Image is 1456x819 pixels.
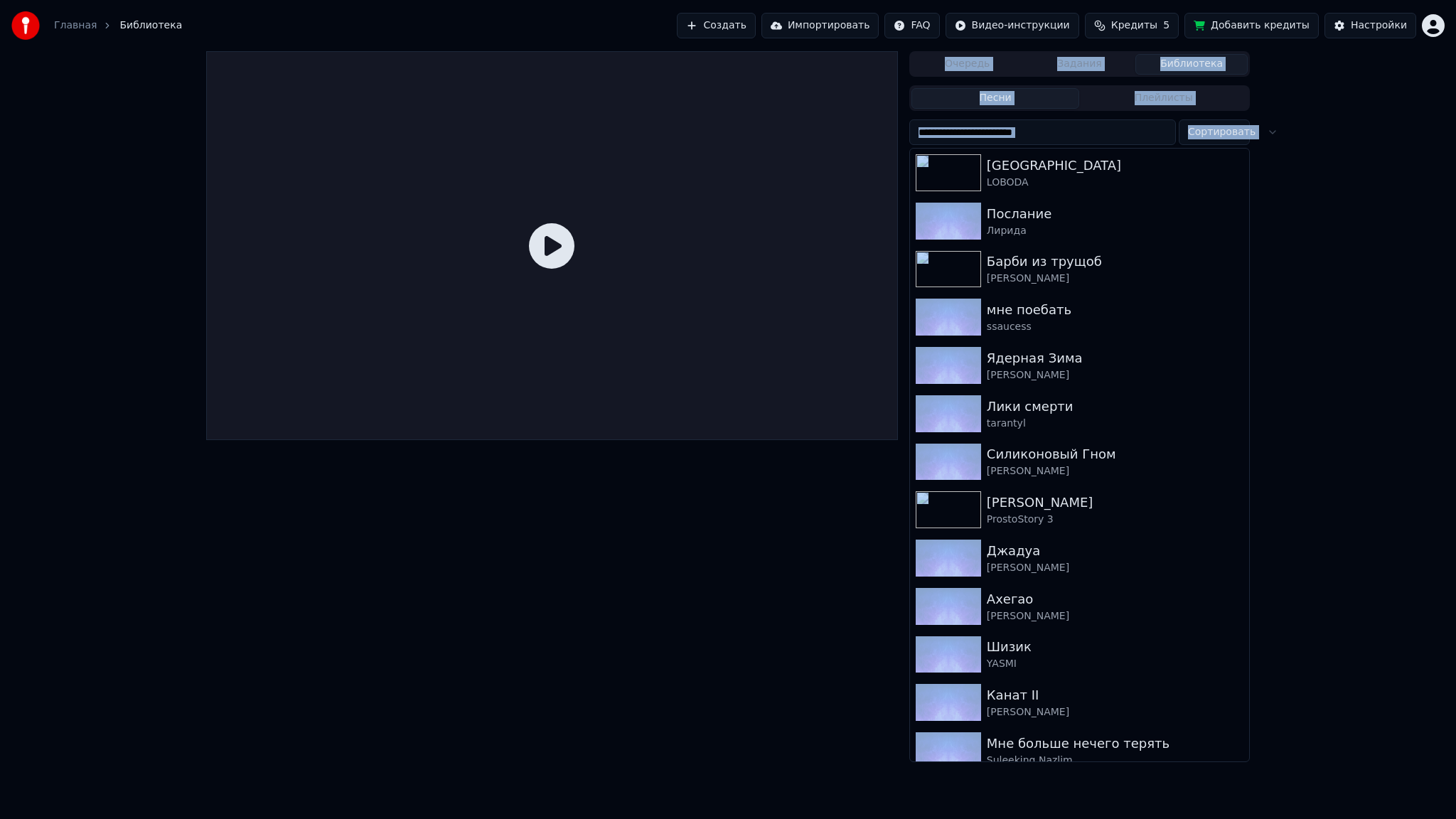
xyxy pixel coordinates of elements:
[1351,18,1407,33] div: Настройки
[911,88,1080,109] button: Песни
[987,513,1243,527] div: ProstoStory 3
[987,685,1243,705] div: Канат II
[11,11,40,40] img: youka
[1024,54,1136,75] button: Задания
[987,493,1243,513] div: [PERSON_NAME]
[987,176,1243,190] div: LOBODA
[987,300,1243,320] div: мне поебать
[987,734,1243,754] div: Мне больше нечего терять
[987,444,1243,464] div: Силиконовый Гном
[987,541,1243,561] div: Джадуа
[911,54,1024,75] button: Очередь
[987,637,1243,657] div: Шизик
[987,657,1243,671] div: YASMI
[119,18,182,33] span: Библиотека
[54,18,97,33] a: Главная
[987,705,1243,719] div: [PERSON_NAME]
[987,561,1243,575] div: [PERSON_NAME]
[987,368,1243,382] div: [PERSON_NAME]
[987,320,1243,334] div: ssaucess
[1163,18,1169,33] span: 5
[677,13,755,38] button: Создать
[987,348,1243,368] div: Ядерная Зима
[987,156,1243,176] div: [GEOGRAPHIC_DATA]
[987,589,1243,609] div: Ахегао
[1111,18,1157,33] span: Кредиты
[761,13,879,38] button: Импортировать
[1085,13,1179,38] button: Кредиты5
[987,417,1243,431] div: tarantyl
[987,272,1243,286] div: [PERSON_NAME]
[1324,13,1416,38] button: Настройки
[1184,13,1319,38] button: Добавить кредиты
[987,464,1243,478] div: [PERSON_NAME]
[987,252,1243,272] div: Барби из трущоб
[987,609,1243,623] div: [PERSON_NAME]
[54,18,182,33] nav: breadcrumb
[987,397,1243,417] div: Лики смерти
[987,224,1243,238] div: Лирида
[884,13,939,38] button: FAQ
[1079,88,1248,109] button: Плейлисты
[987,204,1243,224] div: Послание
[946,13,1079,38] button: Видео-инструкции
[1188,125,1256,139] span: Сортировать
[987,754,1243,768] div: Suleeking Nazlim
[1135,54,1248,75] button: Библиотека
